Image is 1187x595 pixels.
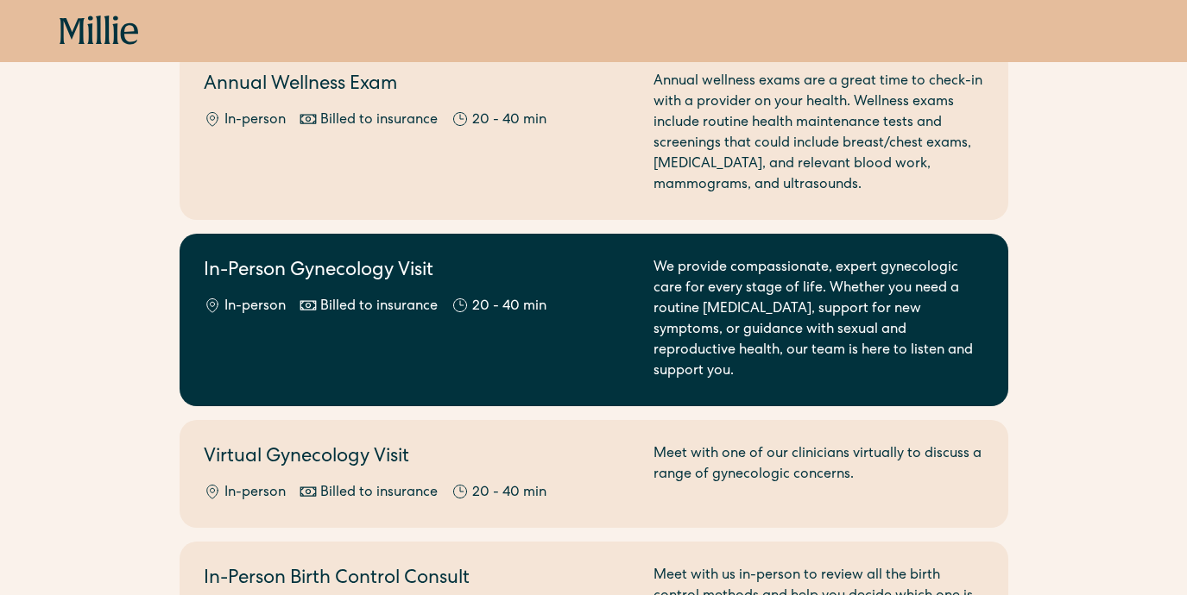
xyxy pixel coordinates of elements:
div: 20 - 40 min [472,110,546,131]
a: In-Person Gynecology VisitIn-personBilled to insurance20 - 40 minWe provide compassionate, expert... [180,234,1008,406]
div: 20 - 40 min [472,297,546,317]
div: Meet with one of our clinicians virtually to discuss a range of gynecologic concerns. [653,444,984,504]
div: Billed to insurance [320,110,438,131]
h2: Virtual Gynecology Visit [204,444,633,473]
div: Billed to insurance [320,483,438,504]
a: Virtual Gynecology VisitIn-personBilled to insurance20 - 40 minMeet with one of our clinicians vi... [180,420,1008,528]
h2: In-Person Birth Control Consult [204,566,633,594]
div: In-person [224,297,286,317]
div: 20 - 40 min [472,483,546,504]
div: In-person [224,483,286,504]
h2: Annual Wellness Exam [204,72,633,100]
div: In-person [224,110,286,131]
h2: In-Person Gynecology Visit [204,258,633,286]
div: Billed to insurance [320,297,438,317]
div: We provide compassionate, expert gynecologic care for every stage of life. Whether you need a rou... [653,258,984,382]
a: Annual Wellness ExamIn-personBilled to insurance20 - 40 minAnnual wellness exams are a great time... [180,47,1008,220]
div: Annual wellness exams are a great time to check-in with a provider on your health. Wellness exams... [653,72,984,196]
